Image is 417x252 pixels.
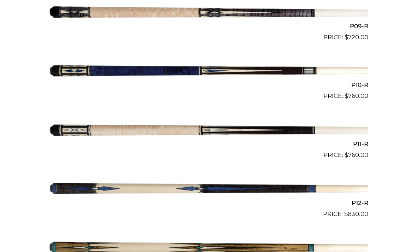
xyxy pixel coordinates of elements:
[49,163,368,216] img: P12-R
[345,92,368,99] bdi: 760.00
[344,210,348,217] span: $
[49,163,368,218] a: P12-R $830.00
[49,104,368,159] a: P11-R $760.00
[345,34,368,41] bdi: 720.00
[345,151,348,158] span: $
[49,104,368,157] img: P11-R
[345,151,368,158] bdi: 760.00
[49,45,368,98] img: P10-R
[344,210,368,217] bdi: 830.00
[345,92,348,99] span: $
[49,45,368,101] a: P10-R $760.00
[345,34,348,41] span: $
